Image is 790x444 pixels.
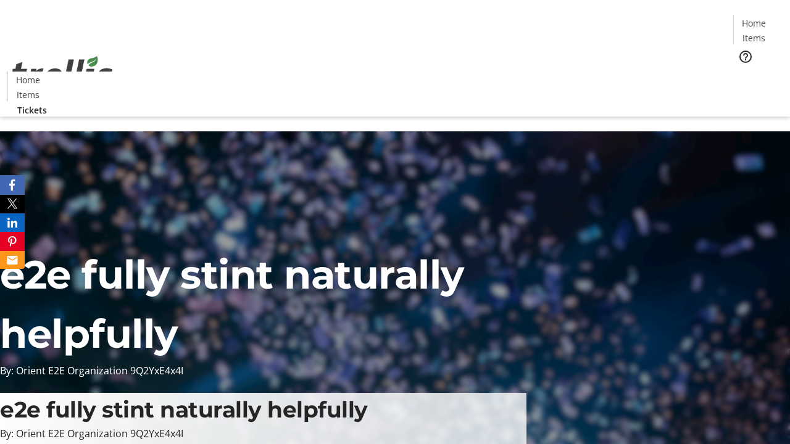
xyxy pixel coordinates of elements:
a: Home [8,73,48,86]
span: Items [17,88,39,101]
span: Tickets [17,104,47,117]
a: Tickets [733,72,783,84]
a: Tickets [7,104,57,117]
button: Help [733,44,758,69]
a: Items [734,31,773,44]
a: Items [8,88,48,101]
span: Items [742,31,765,44]
span: Home [16,73,40,86]
a: Home [734,17,773,30]
span: Home [742,17,766,30]
img: Orient E2E Organization 9Q2YxE4x4I's Logo [7,43,117,104]
span: Tickets [743,72,773,84]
